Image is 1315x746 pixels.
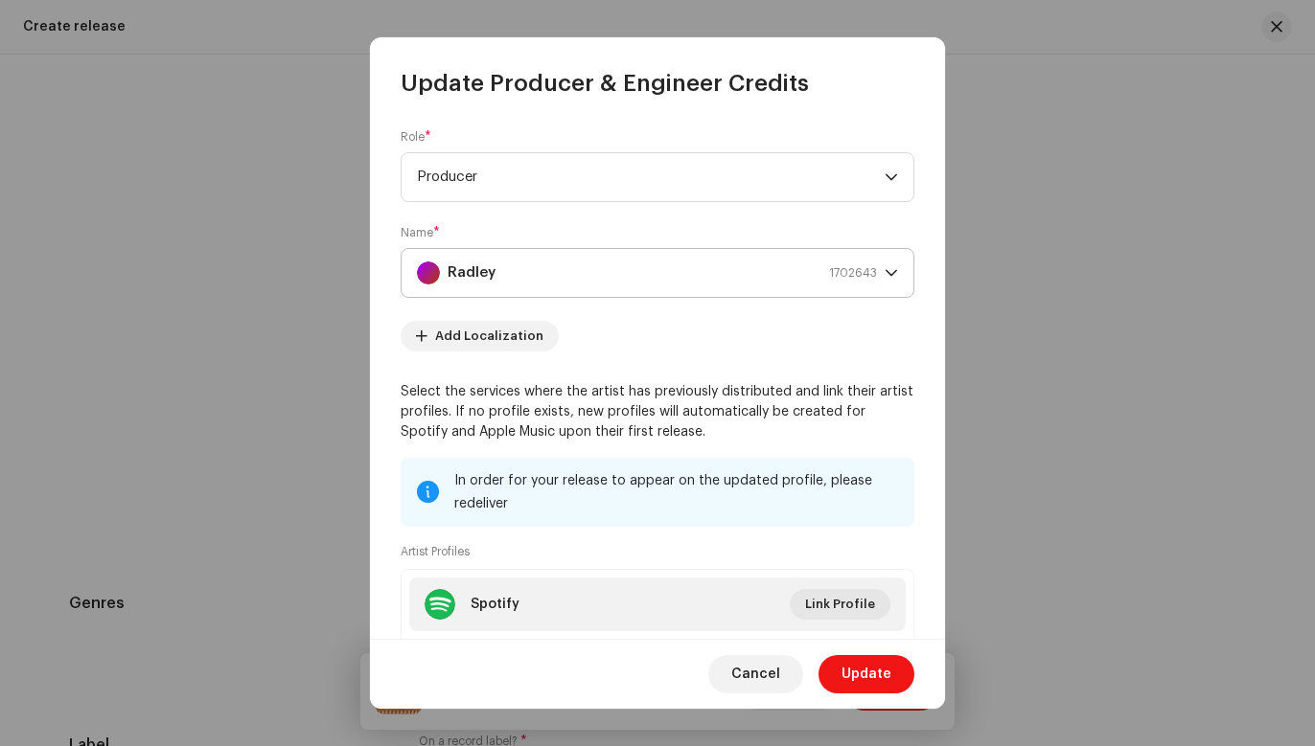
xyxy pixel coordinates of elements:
[401,225,440,240] label: Name
[401,321,559,351] button: Add Localization
[708,655,803,693] button: Cancel
[471,597,519,612] div: Spotify
[401,129,431,145] label: Role
[454,469,899,515] div: In order for your release to appear on the updated profile, please redeliver
[401,542,470,561] small: Artist Profiles
[417,249,885,297] span: Radley
[417,153,885,201] span: Producer
[829,249,877,297] span: 1702643
[819,655,914,693] button: Update
[790,589,890,620] button: Link Profile
[448,249,496,297] strong: Radley
[401,68,809,99] span: Update Producer & Engineer Credits
[842,655,891,693] span: Update
[805,585,875,623] span: Link Profile
[435,317,543,355] span: Add Localization
[885,249,898,297] div: dropdown trigger
[731,655,780,693] span: Cancel
[401,382,914,442] p: Select the services where the artist has previously distributed and link their artist profiles. I...
[885,153,898,201] div: dropdown trigger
